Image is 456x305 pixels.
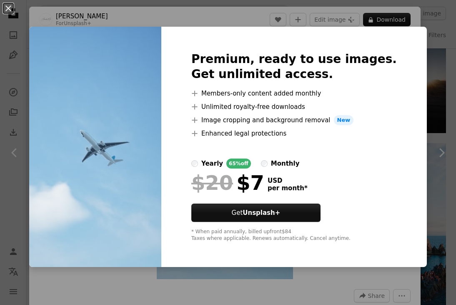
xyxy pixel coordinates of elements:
[201,159,223,169] div: yearly
[191,129,397,139] li: Enhanced legal protections
[271,159,300,169] div: monthly
[191,160,198,167] input: yearly65%off
[29,27,161,267] img: premium_photo-1679830513869-cd3648acb1db
[191,88,397,98] li: Members-only content added monthly
[191,172,264,194] div: $7
[261,160,268,167] input: monthly
[243,209,280,217] strong: Unsplash+
[268,184,308,192] span: per month *
[191,204,321,222] button: GetUnsplash+
[191,229,397,242] div: * When paid annually, billed upfront $84 Taxes where applicable. Renews automatically. Cancel any...
[334,115,354,125] span: New
[191,172,233,194] span: $20
[268,177,308,184] span: USD
[191,52,397,82] h2: Premium, ready to use images. Get unlimited access.
[226,159,251,169] div: 65% off
[191,115,397,125] li: Image cropping and background removal
[191,102,397,112] li: Unlimited royalty-free downloads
